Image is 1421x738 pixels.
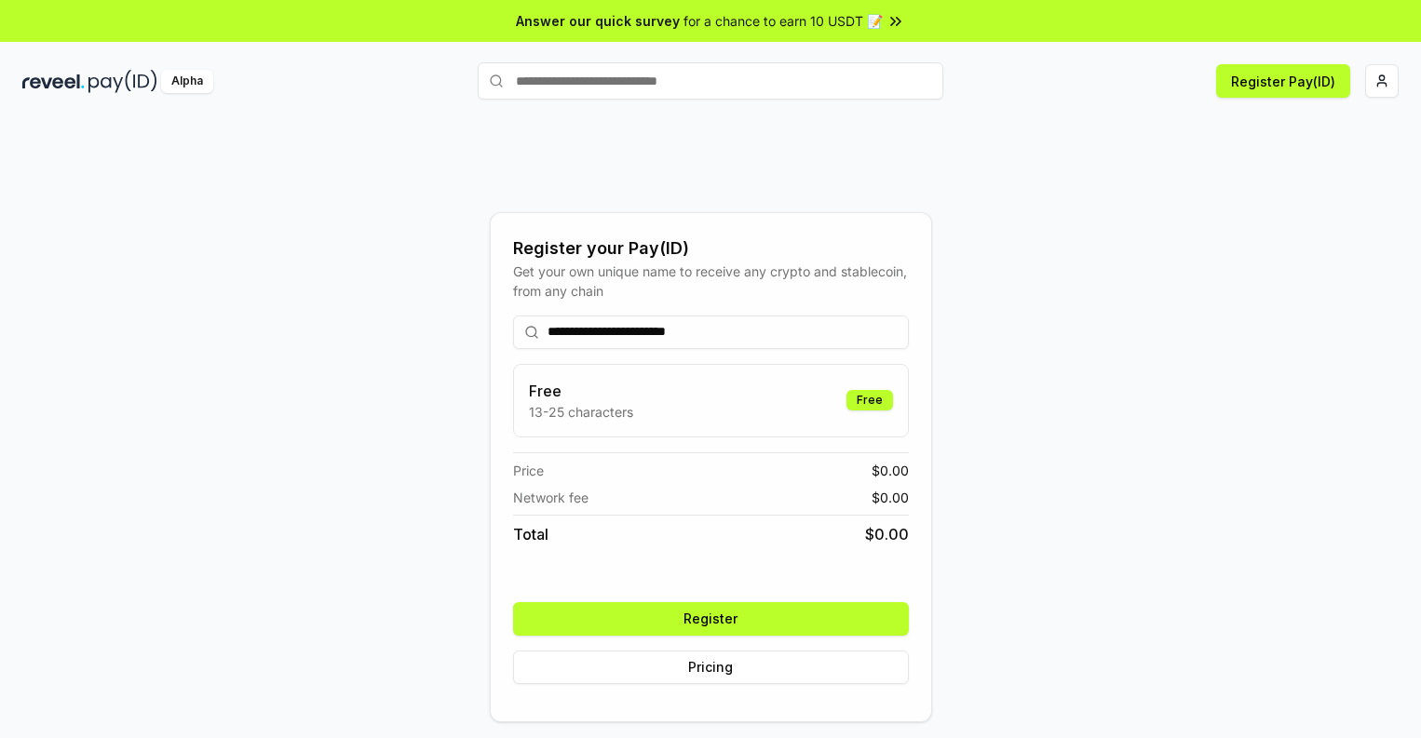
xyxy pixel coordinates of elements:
[513,651,909,684] button: Pricing
[513,523,548,545] span: Total
[22,70,85,93] img: reveel_dark
[513,262,909,301] div: Get your own unique name to receive any crypto and stablecoin, from any chain
[683,11,883,31] span: for a chance to earn 10 USDT 📝
[1216,64,1350,98] button: Register Pay(ID)
[846,390,893,410] div: Free
[88,70,157,93] img: pay_id
[865,523,909,545] span: $ 0.00
[529,402,633,422] p: 13-25 characters
[529,380,633,402] h3: Free
[872,461,909,480] span: $ 0.00
[516,11,680,31] span: Answer our quick survey
[513,602,909,636] button: Register
[513,488,589,507] span: Network fee
[513,235,909,262] div: Register your Pay(ID)
[872,488,909,507] span: $ 0.00
[161,70,213,93] div: Alpha
[513,461,544,480] span: Price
